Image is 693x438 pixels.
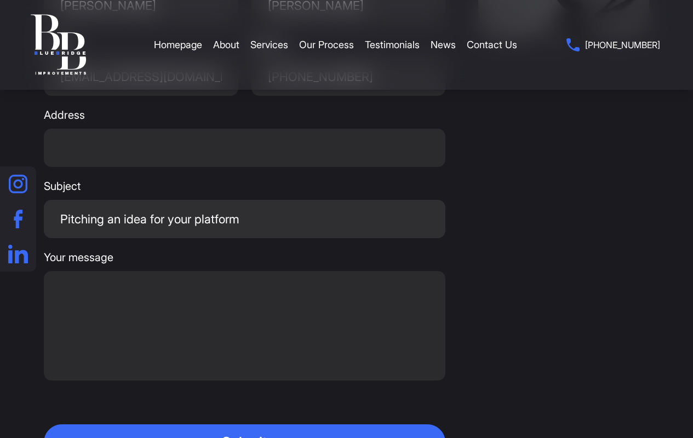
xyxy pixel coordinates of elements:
[431,28,456,61] a: News
[44,271,445,381] textarea: Your message
[154,28,202,61] a: Homepage
[250,28,288,61] a: Services
[566,37,660,53] a: [PHONE_NUMBER]
[44,129,445,167] input: Address
[44,249,445,266] span: Your message
[467,28,517,61] a: Contact Us
[44,178,445,194] span: Subject
[44,107,445,123] span: Address
[44,200,445,238] input: Subject
[213,28,239,61] a: About
[299,28,354,61] a: Our Process
[585,37,660,53] span: [PHONE_NUMBER]
[365,28,420,61] a: Testimonials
